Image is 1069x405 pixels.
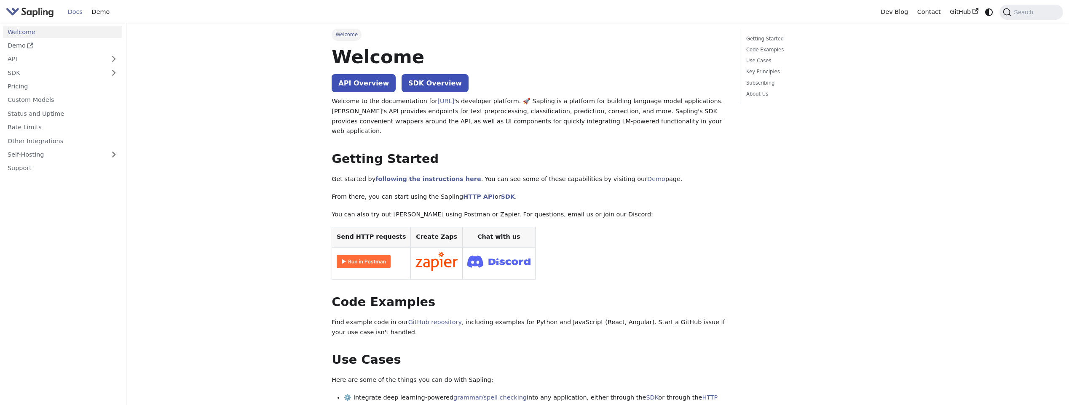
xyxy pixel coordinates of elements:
h1: Welcome [332,45,728,68]
a: Demo [87,5,114,19]
p: Get started by . You can see some of these capabilities by visiting our page. [332,174,728,184]
a: SDK [3,67,105,79]
th: Create Zaps [411,227,463,247]
a: GitHub [945,5,983,19]
a: GitHub repository [408,319,462,325]
th: Send HTTP requests [332,227,411,247]
a: HTTP API [463,193,495,200]
a: Self-Hosting [3,149,122,161]
h2: Getting Started [332,152,728,167]
a: following the instructions here [375,176,481,182]
span: Welcome [332,29,362,40]
a: Demo [3,40,122,52]
a: Welcome [3,26,122,38]
a: Getting Started [746,35,860,43]
p: Find example code in our , including examples for Python and JavaScript (React, Angular). Start a... [332,317,728,338]
a: SDK [501,193,515,200]
a: SDK [646,394,658,401]
a: Code Examples [746,46,860,54]
button: Expand sidebar category 'SDK' [105,67,122,79]
p: Here are some of the things you can do with Sapling: [332,375,728,385]
a: Key Principles [746,68,860,76]
a: Demo [647,176,665,182]
a: grammar/spell checking [453,394,527,401]
a: [URL] [437,98,454,104]
a: SDK Overview [402,74,469,92]
a: About Us [746,90,860,98]
img: Join Discord [467,253,530,270]
img: Run in Postman [337,255,391,268]
a: API Overview [332,74,396,92]
nav: Breadcrumbs [332,29,728,40]
p: From there, you can start using the Sapling or . [332,192,728,202]
img: Connect in Zapier [415,252,458,271]
img: Sapling.ai [6,6,54,18]
a: Dev Blog [876,5,912,19]
a: Custom Models [3,94,122,106]
a: Use Cases [746,57,860,65]
a: Pricing [3,80,122,93]
button: Switch between dark and light mode (currently system mode) [983,6,995,18]
a: Docs [63,5,87,19]
button: Expand sidebar category 'API' [105,53,122,65]
a: Status and Uptime [3,107,122,120]
a: Support [3,162,122,174]
th: Chat with us [462,227,535,247]
p: Welcome to the documentation for 's developer platform. 🚀 Sapling is a platform for building lang... [332,96,728,136]
a: API [3,53,105,65]
h2: Use Cases [332,352,728,368]
span: Search [1011,9,1038,16]
h2: Code Examples [332,295,728,310]
a: Subscribing [746,79,860,87]
p: You can also try out [PERSON_NAME] using Postman or Zapier. For questions, email us or join our D... [332,210,728,220]
a: Other Integrations [3,135,122,147]
a: Sapling.aiSapling.ai [6,6,57,18]
button: Search (Command+K) [999,5,1063,20]
a: Contact [913,5,946,19]
a: Rate Limits [3,121,122,133]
